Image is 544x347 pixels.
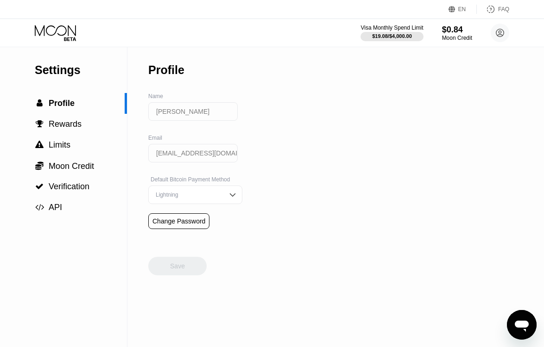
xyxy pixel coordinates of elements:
div: Default Bitcoin Payment Method [148,176,242,183]
span: Verification [49,182,89,191]
div: FAQ [498,6,509,12]
div: Name [148,93,242,99]
div: $0.84Moon Credit [442,25,472,41]
div: FAQ [477,5,509,14]
div: Settings [35,63,127,77]
span:  [35,141,44,149]
div: Email [148,135,242,141]
div: Change Password [148,213,209,229]
div:  [35,99,44,107]
iframe: Кнопка запуска окна обмена сообщениями [507,310,537,340]
div: Change Password [152,217,205,225]
span:  [36,120,44,128]
div: Lightning [153,192,223,198]
div: Visa Monthly Spend Limit [361,25,423,31]
span: Rewards [49,119,82,129]
div: $0.84 [442,25,472,35]
div:  [35,120,44,128]
span:  [35,161,44,170]
div: Profile [148,63,184,77]
span:  [37,99,43,107]
div: Moon Credit [442,35,472,41]
span:  [35,182,44,191]
span: Moon Credit [49,161,94,171]
span: API [49,203,62,212]
div: EN [449,5,477,14]
div: $19.08 / $4,000.00 [372,33,412,39]
span: Profile [49,99,75,108]
div: Visa Monthly Spend Limit$19.08/$4,000.00 [361,25,423,41]
div: EN [458,6,466,12]
span: Limits [49,140,70,149]
span:  [35,203,44,211]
